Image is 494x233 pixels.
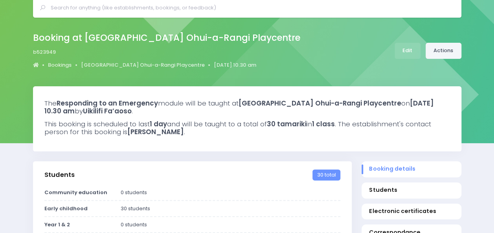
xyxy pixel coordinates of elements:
[369,207,454,215] span: Electronic certificates
[48,61,72,69] a: Bookings
[44,189,107,196] strong: Community education
[214,61,256,69] a: [DATE] 10.30 am
[116,221,345,229] div: 0 students
[116,205,345,213] div: 30 students
[33,48,56,56] span: b523949
[369,165,454,173] span: Booking details
[239,98,401,108] strong: [GEOGRAPHIC_DATA] Ohui-a-Rangi Playcentre
[57,98,158,108] strong: Responding to an Emergency
[44,171,75,179] h3: Students
[116,189,345,197] div: 0 students
[362,182,461,198] a: Students
[44,98,434,116] strong: [DATE] 10.30 am
[44,205,88,212] strong: Early childhood
[127,127,184,137] strong: [PERSON_NAME]
[51,2,450,14] input: Search for anything (like establishments, bookings, or feedback)
[33,33,300,43] h2: Booking at [GEOGRAPHIC_DATA] Ohui-a-Rangi Playcentre
[150,119,167,129] strong: 1 day
[83,106,132,116] strong: Uikilifi Fa’aoso
[267,119,307,129] strong: 30 tamariki
[44,120,450,136] h3: This booking is scheduled to last and will be taught to a total of in . The establishment's conta...
[312,119,335,129] strong: 1 class
[395,43,421,59] a: Edit
[369,186,454,194] span: Students
[426,43,461,59] a: Actions
[362,204,461,220] a: Electronic certificates
[81,61,205,69] a: [GEOGRAPHIC_DATA] Ohui-a-Rangi Playcentre
[312,169,340,180] span: 30 total
[362,161,461,177] a: Booking details
[44,99,450,115] h3: The module will be taught at on by .
[44,221,70,228] strong: Year 1 & 2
